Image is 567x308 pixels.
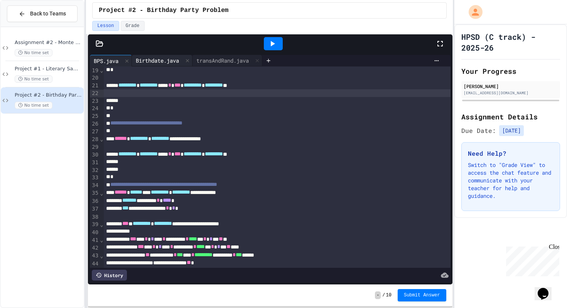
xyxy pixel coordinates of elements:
[90,252,100,260] div: 43
[461,31,560,53] h1: HPSD (C track) - 2025-26
[92,270,127,281] div: History
[100,253,103,259] span: Fold line
[90,112,100,120] div: 25
[15,39,82,46] span: Assignment #2 - Monte Carlo Dice
[121,21,145,31] button: Grade
[90,74,100,82] div: 20
[461,126,496,135] span: Due Date:
[90,221,100,228] div: 39
[90,128,100,136] div: 27
[398,289,446,301] button: Submit Answer
[90,55,132,66] div: BPS.java
[7,5,78,22] button: Back to Teams
[386,292,391,298] span: 10
[90,57,122,65] div: BPS.java
[15,102,52,109] span: No time set
[90,197,100,205] div: 36
[375,291,381,299] span: -
[90,182,100,189] div: 34
[132,55,192,66] div: Birthdate.java
[132,56,183,65] div: Birthdate.java
[90,174,100,182] div: 33
[503,243,559,276] iframe: chat widget
[90,151,100,159] div: 30
[461,66,560,77] h2: Your Progress
[100,190,103,196] span: Fold line
[461,111,560,122] h2: Assignment Details
[468,149,553,158] h3: Need Help?
[90,167,100,174] div: 32
[3,3,53,49] div: Chat with us now!Close
[464,83,558,90] div: [PERSON_NAME]
[90,229,100,237] div: 40
[100,67,103,73] span: Fold line
[15,49,52,56] span: No time set
[404,292,440,298] span: Submit Answer
[90,67,100,75] div: 19
[90,120,100,128] div: 26
[30,10,66,18] span: Back to Teams
[90,260,100,268] div: 44
[100,237,103,243] span: Fold line
[90,159,100,167] div: 31
[535,277,559,300] iframe: chat widget
[90,189,100,197] div: 35
[192,55,262,66] div: transAndRand.java
[92,21,119,31] button: Lesson
[15,92,82,99] span: Project #2 - Birthday Party Problem
[192,56,253,65] div: transAndRand.java
[468,161,553,200] p: Switch to "Grade View" to access the chat feature and communicate with your teacher for help and ...
[100,136,103,142] span: Fold line
[90,90,100,97] div: 22
[464,90,558,96] div: [EMAIL_ADDRESS][DOMAIN_NAME]
[382,292,385,298] span: /
[100,221,103,228] span: Fold line
[15,66,82,72] span: Project #1 - Literary Sample Analysis
[90,244,100,252] div: 42
[90,205,100,213] div: 37
[90,213,100,221] div: 38
[499,125,524,136] span: [DATE]
[90,105,100,112] div: 24
[90,97,100,105] div: 23
[90,143,100,151] div: 29
[90,237,100,244] div: 41
[90,82,100,90] div: 21
[90,136,100,143] div: 28
[461,3,484,21] div: My Account
[99,6,228,15] span: Project #2 - Birthday Party Problem
[15,75,52,83] span: No time set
